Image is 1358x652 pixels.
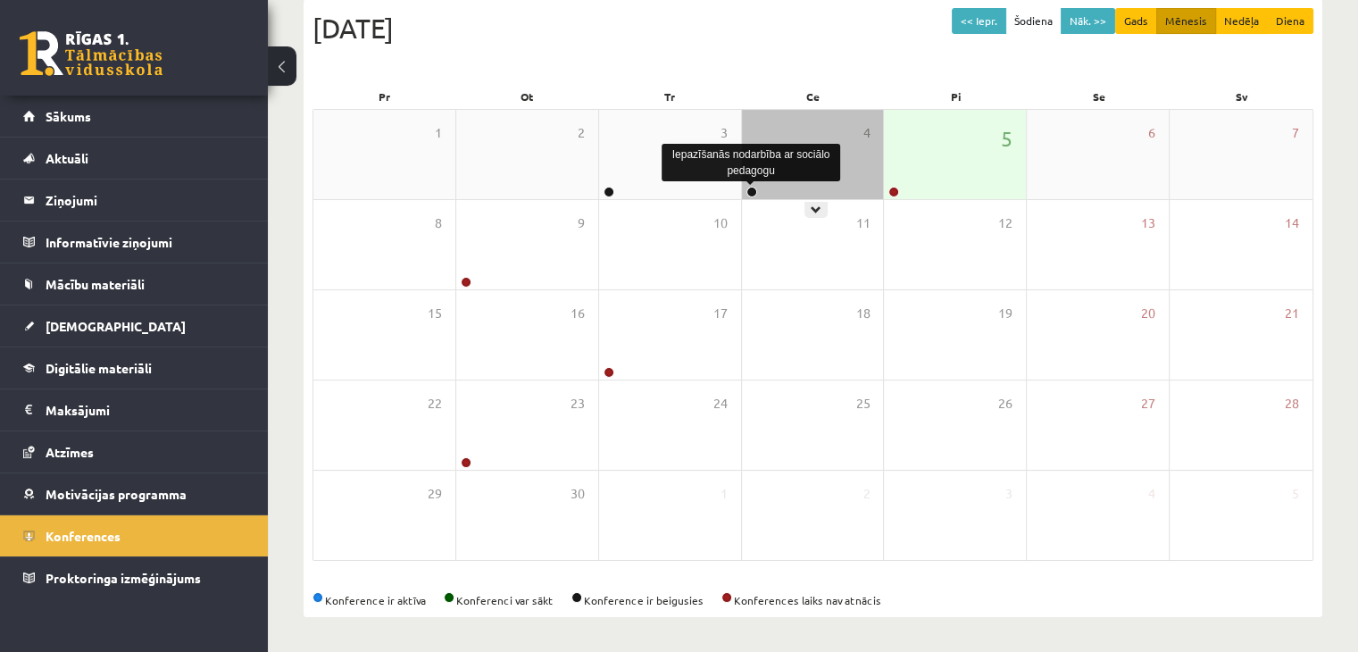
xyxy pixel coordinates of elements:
[1005,484,1012,504] span: 3
[46,180,246,221] legend: Ziņojumi
[713,213,728,233] span: 10
[1141,394,1155,414] span: 27
[998,213,1012,233] span: 12
[713,304,728,323] span: 17
[23,515,246,556] a: Konferences
[952,8,1006,34] button: << Iepr.
[1171,84,1313,109] div: Sv
[1005,8,1062,34] button: Šodiena
[1285,213,1299,233] span: 14
[23,305,246,347] a: [DEMOGRAPHIC_DATA]
[20,31,162,76] a: Rīgas 1. Tālmācības vidusskola
[578,213,585,233] span: 9
[1267,8,1313,34] button: Diena
[46,318,186,334] span: [DEMOGRAPHIC_DATA]
[23,222,246,263] a: Informatīvie ziņojumi
[1292,123,1299,143] span: 7
[46,528,121,544] span: Konferences
[46,108,91,124] span: Sākums
[312,84,455,109] div: Pr
[1061,8,1115,34] button: Nāk. >>
[46,276,145,292] span: Mācību materiāli
[855,394,870,414] span: 25
[862,484,870,504] span: 2
[1285,394,1299,414] span: 28
[435,123,442,143] span: 1
[578,123,585,143] span: 2
[1285,304,1299,323] span: 21
[23,180,246,221] a: Ziņojumi
[1148,484,1155,504] span: 4
[1001,123,1012,154] span: 5
[428,304,442,323] span: 15
[1292,484,1299,504] span: 5
[23,138,246,179] a: Aktuāli
[571,394,585,414] span: 23
[46,389,246,430] legend: Maksājumi
[455,84,598,109] div: Ot
[46,444,94,460] span: Atzīmes
[741,84,884,109] div: Ce
[571,304,585,323] span: 16
[998,394,1012,414] span: 26
[312,592,1313,608] div: Konference ir aktīva Konferenci var sākt Konference ir beigusies Konferences laiks nav atnācis
[1148,123,1155,143] span: 6
[23,263,246,305] a: Mācību materiāli
[46,486,187,502] span: Motivācijas programma
[885,84,1028,109] div: Pi
[46,570,201,586] span: Proktoringa izmēģinājums
[998,304,1012,323] span: 19
[1141,304,1155,323] span: 20
[1141,213,1155,233] span: 13
[855,304,870,323] span: 18
[23,96,246,137] a: Sākums
[862,123,870,143] span: 4
[662,144,840,181] div: Iepazīšanās nodarbība ar sociālo pedagogu
[721,123,728,143] span: 3
[855,213,870,233] span: 11
[46,150,88,166] span: Aktuāli
[428,484,442,504] span: 29
[721,484,728,504] span: 1
[23,389,246,430] a: Maksājumi
[598,84,741,109] div: Tr
[46,222,246,263] legend: Informatīvie ziņojumi
[1156,8,1216,34] button: Mēnesis
[435,213,442,233] span: 8
[23,431,246,472] a: Atzīmes
[571,484,585,504] span: 30
[1115,8,1157,34] button: Gads
[23,347,246,389] a: Digitālie materiāli
[713,394,728,414] span: 24
[23,473,246,514] a: Motivācijas programma
[1028,84,1171,109] div: Se
[46,360,152,376] span: Digitālie materiāli
[312,8,1313,48] div: [DATE]
[23,557,246,598] a: Proktoringa izmēģinājums
[1215,8,1268,34] button: Nedēļa
[428,394,442,414] span: 22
